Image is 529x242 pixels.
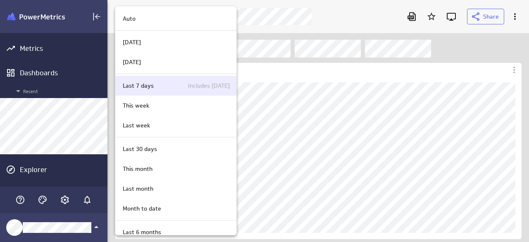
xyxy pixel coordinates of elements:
p: Last month [123,184,153,193]
div: Last 7 days [115,76,236,96]
p: Last 6 months [123,228,161,237]
div: Month to date [115,199,236,218]
div: Last 30 days [115,139,236,159]
p: This week [123,101,149,110]
div: This week [115,96,236,115]
div: Last week [115,115,236,135]
p: Auto [123,14,136,23]
p: Last 7 days [123,81,154,90]
div: Yesterday [115,52,236,72]
p: Last week [123,121,150,130]
div: Last 6 months [115,222,236,242]
p: Includes [DATE] [177,81,230,90]
p: Last 30 days [123,145,157,153]
p: This month [123,165,153,173]
p: [DATE] [123,58,141,67]
div: Today [115,32,236,52]
div: Last month [115,179,236,199]
div: This month [115,159,236,179]
div: Auto [115,9,236,29]
p: Month to date [123,204,161,213]
p: [DATE] [123,38,141,47]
